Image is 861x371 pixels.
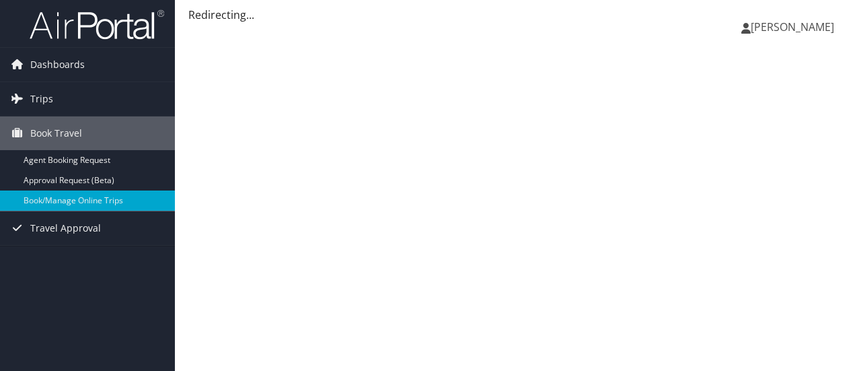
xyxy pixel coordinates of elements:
span: [PERSON_NAME] [751,20,834,34]
span: Book Travel [30,116,82,150]
span: Travel Approval [30,211,101,245]
a: [PERSON_NAME] [741,7,848,47]
span: Dashboards [30,48,85,81]
span: Trips [30,82,53,116]
img: airportal-logo.png [30,9,164,40]
div: Redirecting... [188,7,848,23]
